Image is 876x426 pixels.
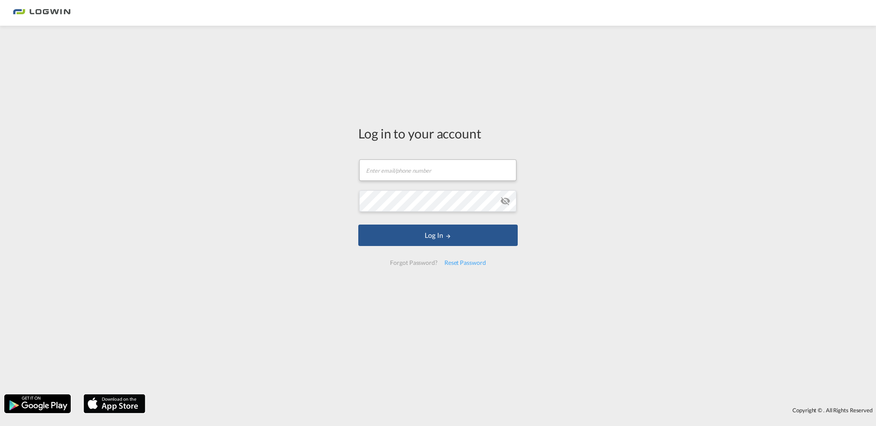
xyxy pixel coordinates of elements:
[3,393,72,414] img: google.png
[83,393,146,414] img: apple.png
[387,255,441,270] div: Forgot Password?
[441,255,489,270] div: Reset Password
[13,3,71,23] img: bc73a0e0d8c111efacd525e4c8ad7d32.png
[500,196,510,206] md-icon: icon-eye-off
[358,225,518,246] button: LOGIN
[358,124,518,142] div: Log in to your account
[359,159,516,181] input: Enter email/phone number
[150,403,876,417] div: Copyright © . All Rights Reserved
